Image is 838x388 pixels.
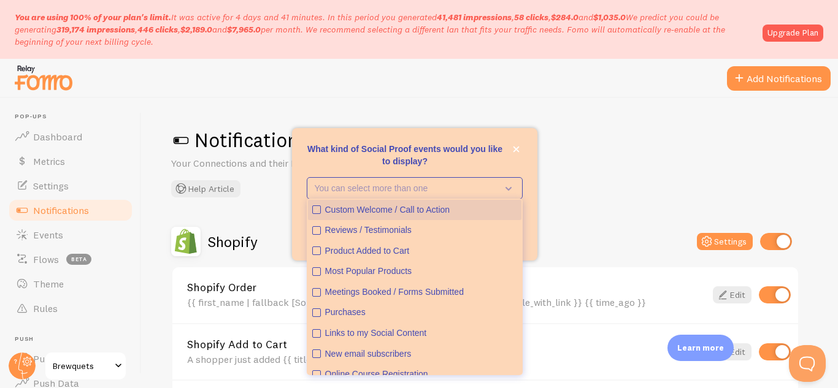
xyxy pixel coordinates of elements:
[33,131,82,143] span: Dashboard
[308,241,521,262] button: Product Added to Cart
[7,173,134,198] a: Settings
[325,204,517,216] div: Custom Welcome / Call to Action
[325,245,517,257] div: Product Added to Cart
[171,127,809,153] h1: Notifications
[7,247,134,272] a: Flows beta
[227,24,261,35] b: $7,965.0
[187,282,705,293] a: Shopify Order
[171,156,466,170] p: Your Connections and their Notifications
[325,327,517,340] div: Links to my Social Content
[514,12,548,23] b: 58 clicks
[713,286,752,303] a: Edit
[325,348,517,360] div: New email subscribers
[187,354,705,365] div: A shopper just added {{ title_with_link }} to their cart {{ time_ago }}
[308,323,521,344] button: Links to my Social Content
[66,254,91,265] span: beta
[7,223,134,247] a: Events
[33,253,59,265] span: Flows
[308,364,521,385] button: Online Course Registration
[325,368,517,381] div: Online Course Registration
[315,182,498,194] p: You can select more than one
[44,351,127,381] a: Brewquets
[7,149,134,173] a: Metrics
[308,302,521,323] button: Purchases
[33,278,64,290] span: Theme
[325,286,517,299] div: Meetings Booked / Forms Submitted
[308,344,521,365] button: New email subscribers
[763,25,823,42] a: Upgrade Plan
[437,12,626,23] span: , , and
[325,224,517,237] div: Reviews / Testimonials
[677,342,724,354] p: Learn more
[15,335,134,343] span: Push
[437,12,512,23] b: 41,481 impressions
[137,24,178,35] b: 446 clicks
[33,180,69,192] span: Settings
[307,177,523,199] button: You can select more than one
[33,155,65,167] span: Metrics
[33,229,63,241] span: Events
[307,143,523,167] p: What kind of Social Proof events would you like to display?
[789,345,826,382] iframe: Help Scout Beacon - Open
[308,200,521,221] button: Custom Welcome / Call to Action
[325,306,517,319] div: Purchases
[308,282,521,303] button: Meetings Booked / Forms Submitted
[33,204,89,216] span: Notifications
[325,265,517,278] div: Most Popular Products
[7,346,134,371] a: Push
[308,261,521,282] button: Most Popular Products
[593,12,626,23] b: $1,035.0
[7,198,134,223] a: Notifications
[308,220,521,241] button: Reviews / Testimonials
[15,12,171,23] span: You are using 100% of your plan's limit.
[56,24,135,35] b: 319,174 impressions
[56,24,261,35] span: , , and
[33,302,58,314] span: Rules
[53,359,111,373] span: Brewquets
[510,143,523,156] button: close,
[171,227,201,256] img: Shopify
[7,124,134,149] a: Dashboard
[33,352,55,365] span: Push
[171,180,240,197] button: Help Article
[697,233,753,250] button: Settings
[7,296,134,321] a: Rules
[15,113,134,121] span: Pop-ups
[15,11,755,48] p: It was active for 4 days and 41 minutes. In this period you generated We predict you could be gen...
[292,128,537,261] div: What kind of Social Proof events would you like to display?
[7,272,134,296] a: Theme
[208,232,258,251] h2: Shopify
[187,339,705,350] a: Shopify Add to Cart
[180,24,212,35] b: $2,189.0
[187,297,705,308] div: {{ first_name | fallback [Someone] }} in {{ city }}, {{ province }} bought {{ title_with_link }} ...
[667,335,734,361] div: Learn more
[551,12,579,23] b: $284.0
[13,62,74,93] img: fomo-relay-logo-orange.svg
